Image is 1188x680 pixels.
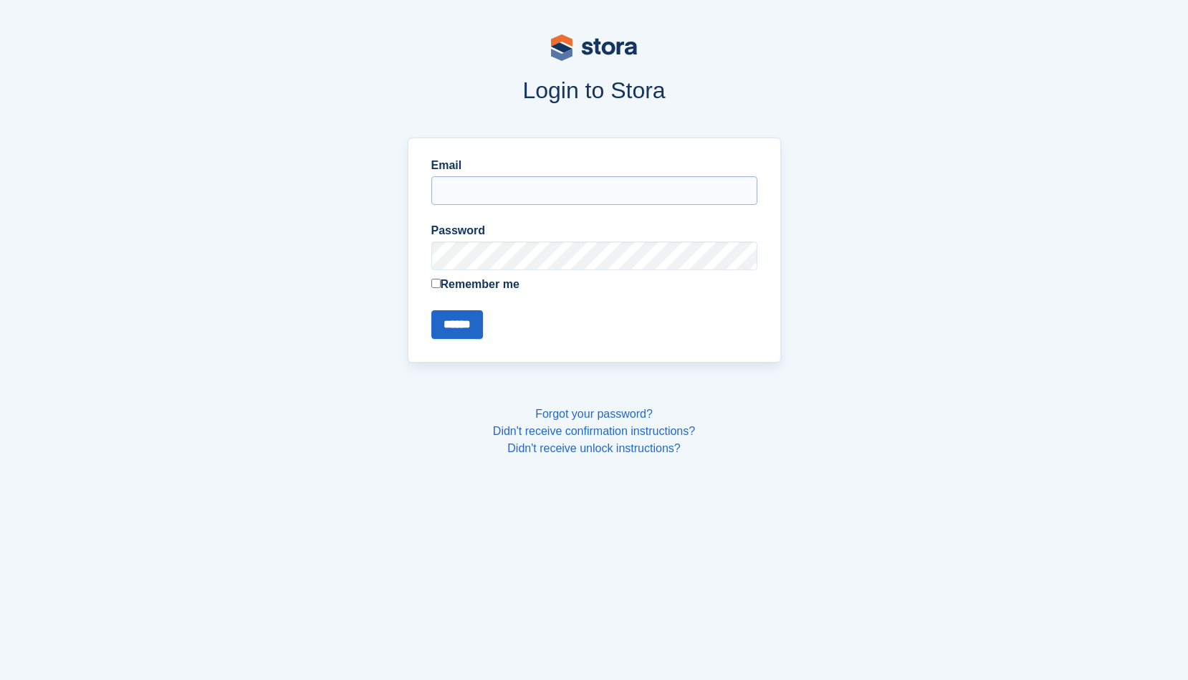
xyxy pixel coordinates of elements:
[431,276,757,293] label: Remember me
[431,157,757,174] label: Email
[431,279,441,288] input: Remember me
[507,442,680,454] a: Didn't receive unlock instructions?
[493,425,695,437] a: Didn't receive confirmation instructions?
[551,34,637,61] img: stora-logo-53a41332b3708ae10de48c4981b4e9114cc0af31d8433b30ea865607fb682f29.svg
[134,77,1054,103] h1: Login to Stora
[431,222,757,239] label: Password
[535,408,653,420] a: Forgot your password?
